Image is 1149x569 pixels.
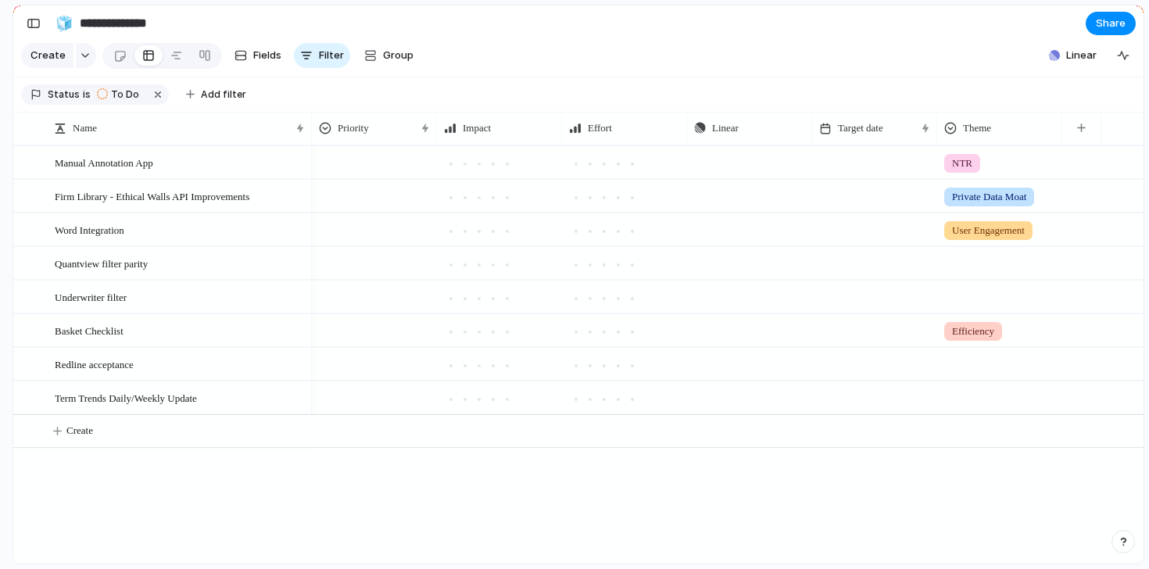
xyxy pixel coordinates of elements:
span: Linear [712,120,739,136]
span: Efficiency [952,324,994,339]
span: Target date [838,120,883,136]
button: Group [356,43,421,68]
span: To Do [111,88,139,102]
span: Linear [1066,48,1097,63]
div: 🧊 [55,13,73,34]
span: Status [48,88,80,102]
button: Add filter [177,84,256,106]
span: Underwriter filter [55,288,127,306]
span: Create [66,423,93,438]
span: Name [73,120,97,136]
span: Firm Library - Ethical Walls API Improvements [55,187,249,205]
span: Create [30,48,66,63]
button: is [80,86,94,103]
button: Create [21,43,73,68]
span: Fields [253,48,281,63]
span: Word Integration [55,220,124,238]
button: Linear [1043,44,1103,67]
span: Effort [588,120,612,136]
button: Filter [294,43,350,68]
button: Share [1086,12,1136,35]
span: Share [1096,16,1126,31]
span: is [83,88,91,102]
span: NTR [952,156,972,171]
button: To Do [92,86,149,103]
span: Quantview filter parity [55,254,148,272]
span: Impact [463,120,491,136]
span: Priority [338,120,369,136]
span: Term Trends Daily/Weekly Update [55,388,197,406]
span: Redline acceptance [55,355,134,373]
span: Add filter [201,88,246,102]
button: Fields [228,43,288,68]
span: User Engagement [952,223,1025,238]
span: Group [383,48,413,63]
span: Basket Checklist [55,321,123,339]
span: Theme [963,120,991,136]
span: Manual Annotation App [55,153,153,171]
button: 🧊 [52,11,77,36]
span: Filter [319,48,344,63]
span: Private Data Moat [952,189,1026,205]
